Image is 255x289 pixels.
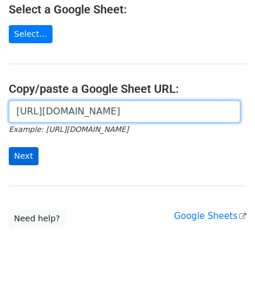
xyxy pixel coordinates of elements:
[9,147,39,165] input: Next
[9,25,53,43] a: Select...
[174,211,246,221] a: Google Sheets
[9,210,65,228] a: Need help?
[9,100,240,123] input: Paste your Google Sheet URL here
[9,125,128,134] small: Example: [URL][DOMAIN_NAME]
[197,233,255,289] iframe: Chat Widget
[9,2,246,16] h4: Select a Google Sheet:
[9,82,246,96] h4: Copy/paste a Google Sheet URL:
